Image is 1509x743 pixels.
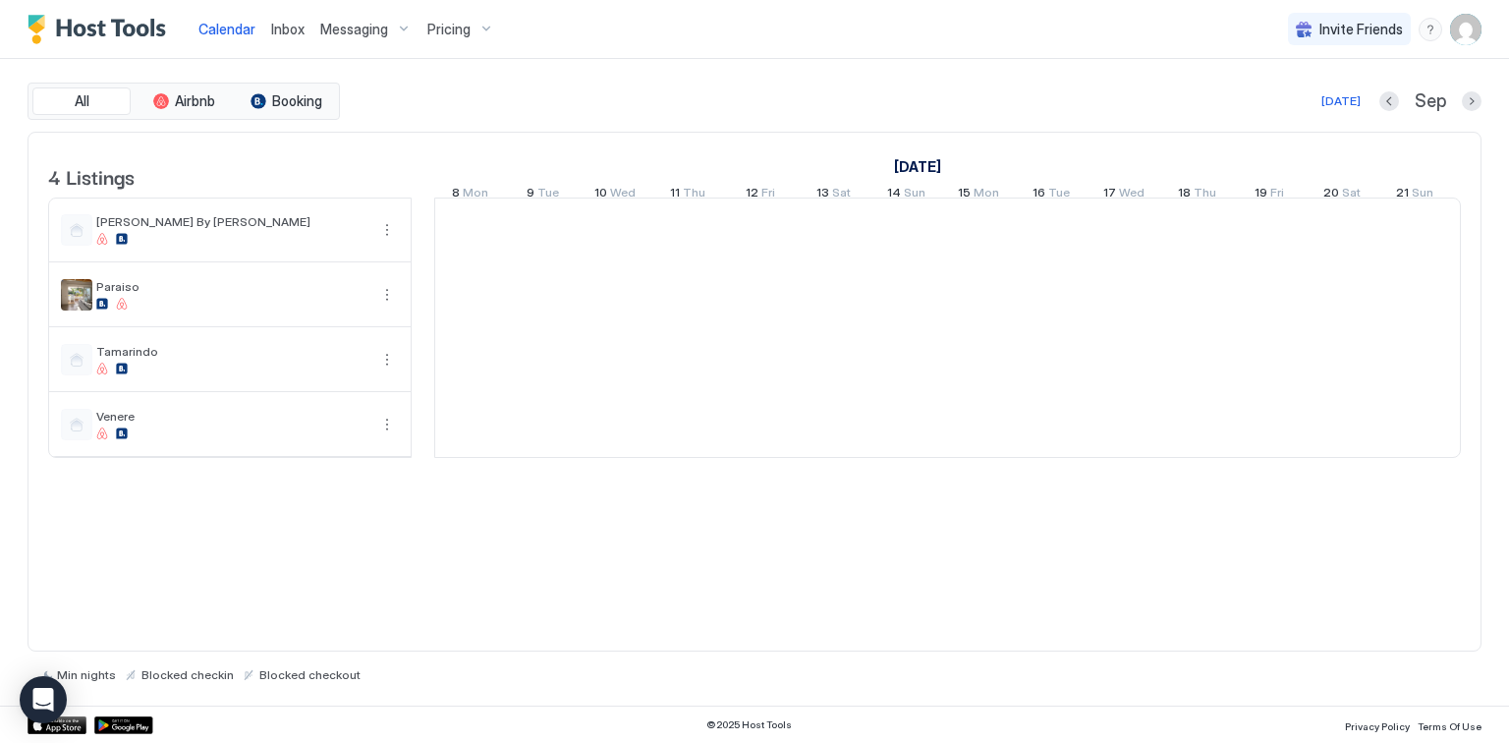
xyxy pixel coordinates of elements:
[375,348,399,371] div: menu
[198,19,255,39] a: Calendar
[96,344,367,359] span: Tamarindo
[452,185,460,205] span: 8
[259,667,361,682] span: Blocked checkout
[522,181,564,209] a: September 9, 2025
[1194,185,1216,205] span: Thu
[832,185,851,205] span: Sat
[320,21,388,38] span: Messaging
[20,676,67,723] div: Open Intercom Messenger
[746,185,758,205] span: 12
[1379,91,1399,111] button: Previous month
[537,185,559,205] span: Tue
[375,413,399,436] button: More options
[1318,181,1366,209] a: September 20, 2025
[1318,89,1364,113] button: [DATE]
[974,185,999,205] span: Mon
[1342,185,1361,205] span: Sat
[427,21,471,38] span: Pricing
[589,181,641,209] a: September 10, 2025
[1391,181,1438,209] a: September 21, 2025
[594,185,607,205] span: 10
[1450,14,1481,45] div: User profile
[1396,185,1409,205] span: 21
[198,21,255,37] span: Calendar
[375,283,399,307] div: menu
[741,181,780,209] a: September 12, 2025
[670,185,680,205] span: 11
[375,413,399,436] div: menu
[1028,181,1075,209] a: September 16, 2025
[375,348,399,371] button: More options
[1103,185,1116,205] span: 17
[447,181,493,209] a: September 8, 2025
[958,185,971,205] span: 15
[141,667,234,682] span: Blocked checkin
[28,716,86,734] a: App Store
[761,185,775,205] span: Fri
[706,718,792,731] span: © 2025 Host Tools
[904,185,925,205] span: Sun
[463,185,488,205] span: Mon
[96,409,367,424] span: Venere
[953,181,1004,209] a: September 15, 2025
[175,92,215,110] span: Airbnb
[48,161,135,191] span: 4 Listings
[811,181,856,209] a: September 13, 2025
[271,21,305,37] span: Inbox
[816,185,829,205] span: 13
[1250,181,1289,209] a: September 19, 2025
[1418,720,1481,732] span: Terms Of Use
[61,279,92,311] div: listing image
[32,87,131,115] button: All
[271,19,305,39] a: Inbox
[1419,18,1442,41] div: menu
[1415,90,1446,113] span: Sep
[96,279,367,294] span: Paraiso
[1412,185,1433,205] span: Sun
[1033,185,1045,205] span: 16
[375,283,399,307] button: More options
[1321,92,1361,110] div: [DATE]
[665,181,710,209] a: September 11, 2025
[887,185,901,205] span: 14
[610,185,636,205] span: Wed
[1323,185,1339,205] span: 20
[135,87,233,115] button: Airbnb
[75,92,89,110] span: All
[28,15,175,44] a: Host Tools Logo
[889,152,946,181] a: September 1, 2025
[28,83,340,120] div: tab-group
[1270,185,1284,205] span: Fri
[96,214,367,229] span: [PERSON_NAME] By [PERSON_NAME]
[1345,720,1410,732] span: Privacy Policy
[57,667,116,682] span: Min nights
[1178,185,1191,205] span: 18
[1173,181,1221,209] a: September 18, 2025
[1418,714,1481,735] a: Terms Of Use
[527,185,534,205] span: 9
[1345,714,1410,735] a: Privacy Policy
[1462,91,1481,111] button: Next month
[94,716,153,734] a: Google Play Store
[237,87,335,115] button: Booking
[375,218,399,242] button: More options
[683,185,705,205] span: Thu
[1319,21,1403,38] span: Invite Friends
[882,181,930,209] a: September 14, 2025
[375,218,399,242] div: menu
[272,92,322,110] span: Booking
[1255,185,1267,205] span: 19
[1048,185,1070,205] span: Tue
[1119,185,1145,205] span: Wed
[1098,181,1149,209] a: September 17, 2025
